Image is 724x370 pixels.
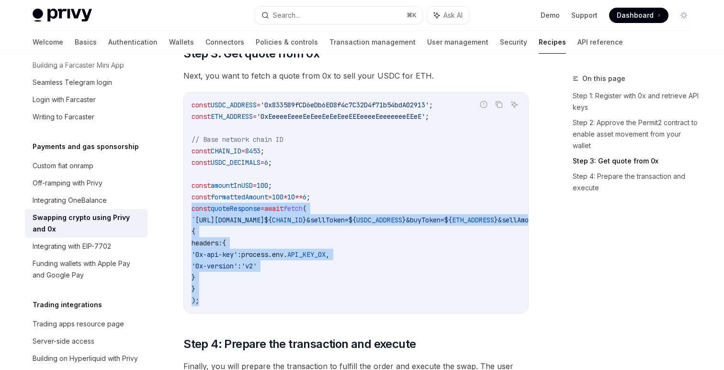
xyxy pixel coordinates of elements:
[25,157,147,174] a: Custom fiat onramp
[192,227,195,236] span: {
[241,250,268,259] span: process
[306,193,310,201] span: ;
[264,216,272,224] span: ${
[573,115,699,153] a: Step 2: Approve the Permit2 contract to enable asset movement from your wallet
[268,181,272,190] span: ;
[427,31,488,54] a: User management
[287,250,326,259] span: API_KEY_0X
[25,91,147,108] a: Login with Farcaster
[425,112,429,121] span: ;
[272,216,303,224] span: CHAIN_ID
[33,141,139,152] h5: Payments and gas sponsorship
[33,353,138,364] div: Building on Hyperliquid with Privy
[541,11,560,20] a: Demo
[183,336,416,352] span: Step 4: Prepare the transaction and execute
[211,181,253,190] span: amountInUSD
[192,285,195,293] span: }
[169,31,194,54] a: Wallets
[25,108,147,126] a: Writing to Farcaster
[192,158,211,167] span: const
[283,250,287,259] span: .
[183,69,529,82] span: Next, you want to fetch a quote from 0x to sell your USDC for ETH.
[25,238,147,255] a: Integrating with EIP-7702
[192,193,211,201] span: const
[508,98,520,111] button: Ask AI
[268,193,272,201] span: =
[33,94,96,105] div: Login with Farcaster
[33,258,142,281] div: Funding wallets with Apple Pay and Google Pay
[192,135,283,144] span: // Base network chain ID
[268,158,272,167] span: ;
[245,147,260,155] span: 8453
[192,273,195,282] span: }
[192,147,211,155] span: const
[33,318,124,330] div: Trading apps resource page
[33,335,94,347] div: Server-side access
[192,216,264,224] span: `[URL][DOMAIN_NAME]
[33,195,107,206] div: Integrating OneBalance
[192,250,238,259] span: '0x-api-key'
[406,216,444,224] span: &buyToken=
[303,204,306,213] span: (
[25,209,147,238] a: Swapping crypto using Privy and 0x
[283,204,303,213] span: fetch
[211,112,253,121] span: ETH_ADDRESS
[33,77,112,88] div: Seamless Telegram login
[609,8,668,23] a: Dashboard
[257,112,425,121] span: '0xEeeeeEeeeEeEeeEeEeEeeEEEeeeeEeeeeeeeEEeE'
[427,7,469,24] button: Ask AI
[192,239,222,247] span: headers:
[211,147,241,155] span: CHAIN_ID
[211,101,257,109] span: USDC_ADDRESS
[573,169,699,196] a: Step 4: Prepare the transaction and execute
[444,216,452,224] span: ${
[452,216,494,224] span: ETH_ADDRESS
[303,193,306,201] span: 6
[238,250,241,259] span: :
[192,296,199,305] span: );
[33,299,102,311] h5: Trading integrations
[211,158,260,167] span: USDC_DECIMALS
[33,9,92,22] img: light logo
[272,250,283,259] span: env
[260,158,264,167] span: =
[25,174,147,192] a: Off-ramping with Privy
[260,147,264,155] span: ;
[349,216,356,224] span: ${
[493,98,505,111] button: Copy the contents from the code block
[287,193,295,201] span: 10
[255,7,422,24] button: Search...⌘K
[33,160,93,172] div: Custom fiat onramp
[264,158,268,167] span: 6
[33,241,111,252] div: Integrating with EIP-7702
[256,31,318,54] a: Policies & controls
[211,204,260,213] span: quoteResponse
[573,153,699,169] a: Step 3: Get quote from 0x
[429,101,433,109] span: ;
[238,262,241,270] span: :
[241,262,257,270] span: 'v2'
[257,181,268,190] span: 100
[264,204,283,213] span: await
[260,101,429,109] span: '0x833589fCD6eDb6E08f4c7C32D4f71b54bdA02913'
[25,315,147,333] a: Trading apps resource page
[75,31,97,54] a: Basics
[260,204,264,213] span: =
[402,216,406,224] span: }
[108,31,158,54] a: Authentication
[25,74,147,91] a: Seamless Telegram login
[25,350,147,367] a: Building on Hyperliquid with Privy
[571,11,598,20] a: Support
[192,101,211,109] span: const
[257,101,260,109] span: =
[205,31,244,54] a: Connectors
[494,216,498,224] span: }
[192,262,238,270] span: '0x-version'
[192,112,211,121] span: const
[326,250,329,259] span: ,
[582,73,625,84] span: On this page
[443,11,463,20] span: Ask AI
[192,204,211,213] span: const
[477,98,490,111] button: Report incorrect code
[33,31,63,54] a: Welcome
